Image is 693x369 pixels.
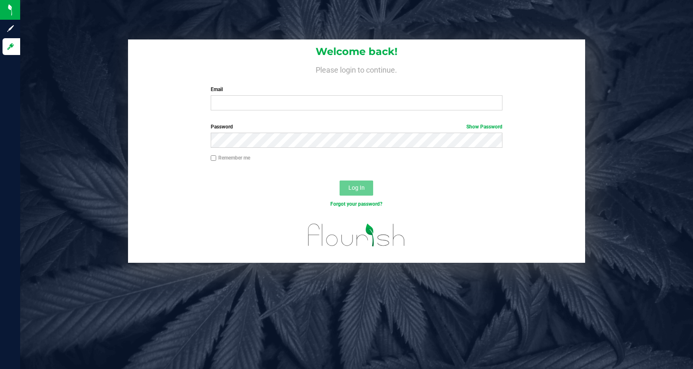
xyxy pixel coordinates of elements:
[466,124,502,130] a: Show Password
[211,124,233,130] span: Password
[330,201,382,207] a: Forgot your password?
[340,181,373,196] button: Log In
[128,46,585,57] h1: Welcome back!
[128,64,585,74] h4: Please login to continue.
[211,86,503,93] label: Email
[211,154,250,162] label: Remember me
[6,42,15,51] inline-svg: Log in
[299,217,413,254] img: flourish_logo.svg
[348,184,365,191] span: Log In
[6,24,15,33] inline-svg: Sign up
[211,155,217,161] input: Remember me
